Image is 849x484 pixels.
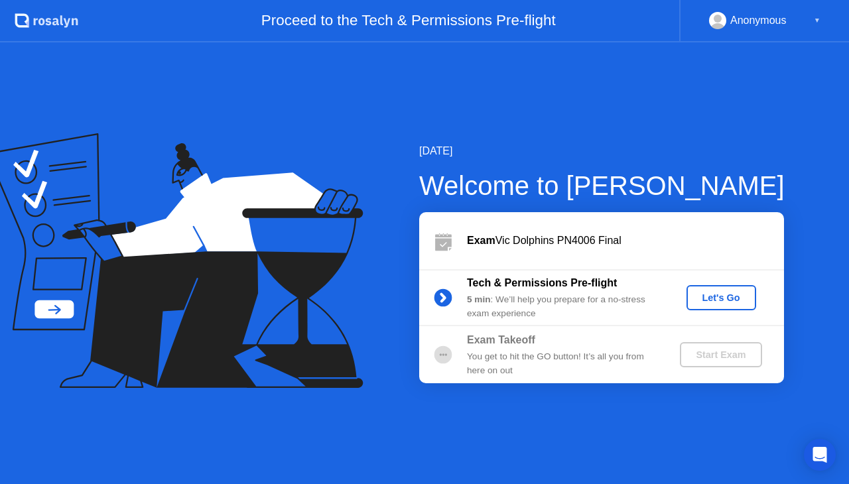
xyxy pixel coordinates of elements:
[467,350,658,377] div: You get to hit the GO button! It’s all you from here on out
[730,12,787,29] div: Anonymous
[814,12,820,29] div: ▼
[467,277,617,288] b: Tech & Permissions Pre-flight
[419,166,785,206] div: Welcome to [PERSON_NAME]
[804,439,836,471] div: Open Intercom Messenger
[686,285,756,310] button: Let's Go
[685,349,756,360] div: Start Exam
[467,293,658,320] div: : We’ll help you prepare for a no-stress exam experience
[680,342,761,367] button: Start Exam
[467,294,491,304] b: 5 min
[467,334,535,345] b: Exam Takeoff
[419,143,785,159] div: [DATE]
[692,292,751,303] div: Let's Go
[467,235,495,246] b: Exam
[467,233,784,249] div: Vic Dolphins PN4006 Final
